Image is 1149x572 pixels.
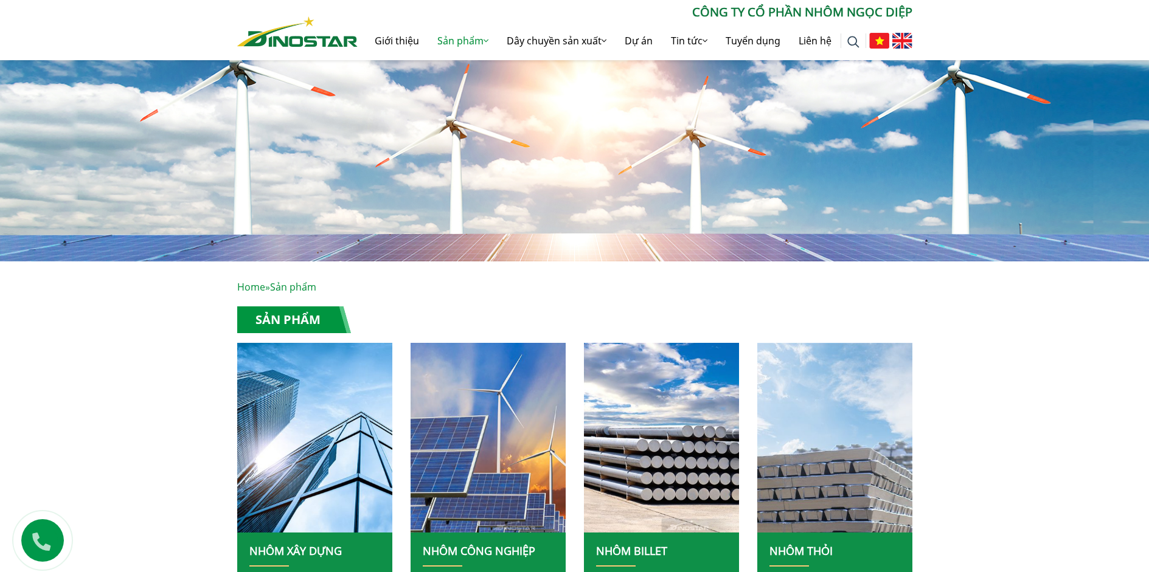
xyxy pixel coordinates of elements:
a: Dự án [616,21,662,60]
p: CÔNG TY CỔ PHẦN NHÔM NGỌC DIỆP [358,3,912,21]
img: nhom xay dung [410,343,565,532]
img: Tiếng Việt [869,33,889,49]
a: NHÔM BILLET [596,543,667,558]
img: nhom xay dung [583,343,738,532]
a: Home [237,280,265,294]
a: Liên hệ [790,21,841,60]
img: nhom xay dung [757,343,912,532]
img: Nhôm Dinostar [237,16,358,47]
a: Giới thiệu [366,21,428,60]
a: Sản phẩm [428,21,498,60]
a: nhom xay dung [584,343,739,532]
h1: Sản phẩm [237,306,351,333]
a: Nhôm thỏi [769,543,833,558]
a: Tin tức [662,21,717,60]
a: NHÔM CÔNG NGHIỆP [423,543,535,558]
span: » [237,280,316,294]
a: Dây chuyền sản xuất [498,21,616,60]
a: Nhôm xây dựng [249,543,342,558]
a: nhom xay dung [411,343,566,532]
a: Tuyển dụng [717,21,790,60]
span: Sản phẩm [270,280,316,294]
img: nhom xay dung [237,343,392,532]
img: search [847,36,859,48]
img: English [892,33,912,49]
